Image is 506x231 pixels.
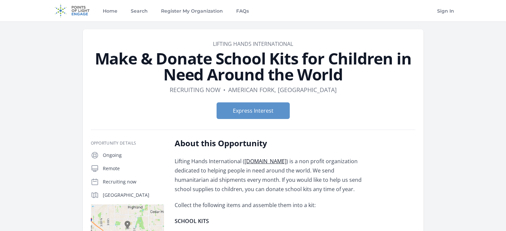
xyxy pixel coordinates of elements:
dd: Recruiting now [170,85,221,94]
strong: SCHOOL KITS [175,217,209,225]
p: Lifting Hands International ( ) is a non profit organization dedicated to helping people in need ... [175,157,369,194]
button: Express Interest [217,102,290,119]
p: Ongoing [103,152,164,159]
a: Lifting Hands International [213,40,293,48]
dd: American Fork, [GEOGRAPHIC_DATA] [228,85,337,94]
p: [GEOGRAPHIC_DATA] [103,192,164,198]
h2: About this Opportunity [175,138,369,149]
a: [DOMAIN_NAME] [245,158,286,165]
div: • [223,85,226,94]
p: Collect the following items and assemble them into a kit: [175,200,369,210]
p: Remote [103,165,164,172]
p: Recruiting now [103,178,164,185]
h3: Opportunity Details [91,141,164,146]
h1: Make & Donate School Kits for Children in Need Around the World [91,51,416,82]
